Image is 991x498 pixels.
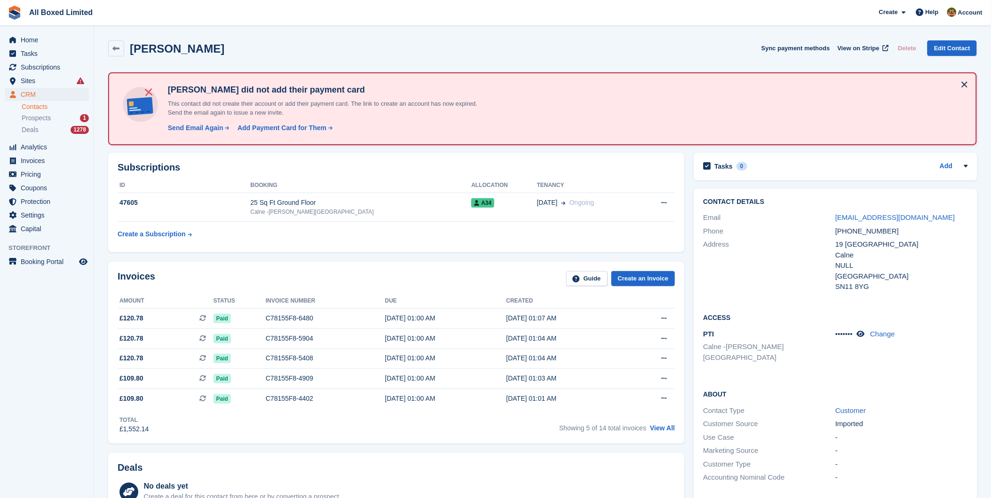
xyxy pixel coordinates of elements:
[471,198,494,208] span: A34
[119,313,143,323] span: £120.78
[703,445,835,456] div: Marketing Source
[506,313,627,323] div: [DATE] 01:07 AM
[761,40,830,56] button: Sync payment methods
[21,88,77,101] span: CRM
[78,256,89,267] a: Preview store
[838,44,880,53] span: View on Stripe
[385,373,507,383] div: [DATE] 01:00 AM
[835,250,967,261] div: Calne
[214,334,231,343] span: Paid
[650,424,675,432] a: View All
[119,334,143,343] span: £120.78
[5,47,89,60] a: menu
[835,406,866,414] a: Customer
[266,313,385,323] div: C78155F8-6480
[385,313,507,323] div: [DATE] 01:00 AM
[703,226,835,237] div: Phone
[21,222,77,235] span: Capital
[835,271,967,282] div: [GEOGRAPHIC_DATA]
[234,123,333,133] a: Add Payment Card for Them
[835,281,967,292] div: SN11 8YG
[21,47,77,60] span: Tasks
[21,181,77,195] span: Coupons
[385,353,507,363] div: [DATE] 01:00 AM
[22,114,51,123] span: Prospects
[21,140,77,154] span: Analytics
[214,374,231,383] span: Paid
[22,125,89,135] a: Deals 1278
[703,342,835,363] li: Calne -[PERSON_NAME][GEOGRAPHIC_DATA]
[5,222,89,235] a: menu
[835,213,955,221] a: [EMAIL_ADDRESS][DOMAIN_NAME]
[118,229,186,239] div: Create a Subscription
[5,154,89,167] a: menu
[8,243,94,253] span: Storefront
[703,330,714,338] span: PTI
[703,432,835,443] div: Use Case
[266,334,385,343] div: C78155F8-5904
[926,8,939,17] span: Help
[894,40,920,56] button: Delete
[250,178,471,193] th: Booking
[5,88,89,101] a: menu
[118,198,250,208] div: 47605
[879,8,898,17] span: Create
[835,445,967,456] div: -
[835,472,967,483] div: -
[958,8,983,17] span: Account
[834,40,891,56] a: View on Stripe
[250,198,471,208] div: 25 Sq Ft Ground Floor
[118,162,675,173] h2: Subscriptions
[77,77,84,85] i: Smart entry sync failures have occurred
[21,74,77,87] span: Sites
[214,314,231,323] span: Paid
[385,294,507,309] th: Due
[5,195,89,208] a: menu
[22,125,39,134] span: Deals
[559,424,646,432] span: Showing 5 of 14 total invoices
[506,394,627,404] div: [DATE] 01:01 AM
[703,419,835,429] div: Customer Source
[5,181,89,195] a: menu
[835,432,967,443] div: -
[835,226,967,237] div: [PHONE_NUMBER]
[940,161,952,172] a: Add
[870,330,895,338] a: Change
[566,271,608,287] a: Guide
[714,162,733,171] h2: Tasks
[250,208,471,216] div: Calne -[PERSON_NAME][GEOGRAPHIC_DATA]
[703,212,835,223] div: Email
[21,255,77,268] span: Booking Portal
[266,353,385,363] div: C78155F8-5408
[5,168,89,181] a: menu
[21,33,77,47] span: Home
[21,209,77,222] span: Settings
[119,416,149,424] div: Total
[118,178,250,193] th: ID
[266,394,385,404] div: C78155F8-4402
[537,198,558,208] span: [DATE]
[118,462,143,473] h2: Deals
[5,33,89,47] a: menu
[164,99,493,117] p: This contact did not create their account or add their payment card. The link to create an accoun...
[238,123,326,133] div: Add Payment Card for Them
[703,389,967,398] h2: About
[703,405,835,416] div: Contact Type
[703,472,835,483] div: Accounting Nominal Code
[506,334,627,343] div: [DATE] 01:04 AM
[214,394,231,404] span: Paid
[118,294,214,309] th: Amount
[266,294,385,309] th: Invoice number
[71,126,89,134] div: 1278
[537,178,640,193] th: Tenancy
[21,195,77,208] span: Protection
[22,102,89,111] a: Contacts
[703,198,967,206] h2: Contact Details
[703,239,835,292] div: Address
[21,168,77,181] span: Pricing
[144,481,341,492] div: No deals yet
[266,373,385,383] div: C78155F8-4909
[947,8,957,17] img: Sharon Hawkins
[214,354,231,363] span: Paid
[120,85,160,124] img: no-card-linked-e7822e413c904bf8b177c4d89f31251c4716f9871600ec3ca5bfc59e148c83f4.svg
